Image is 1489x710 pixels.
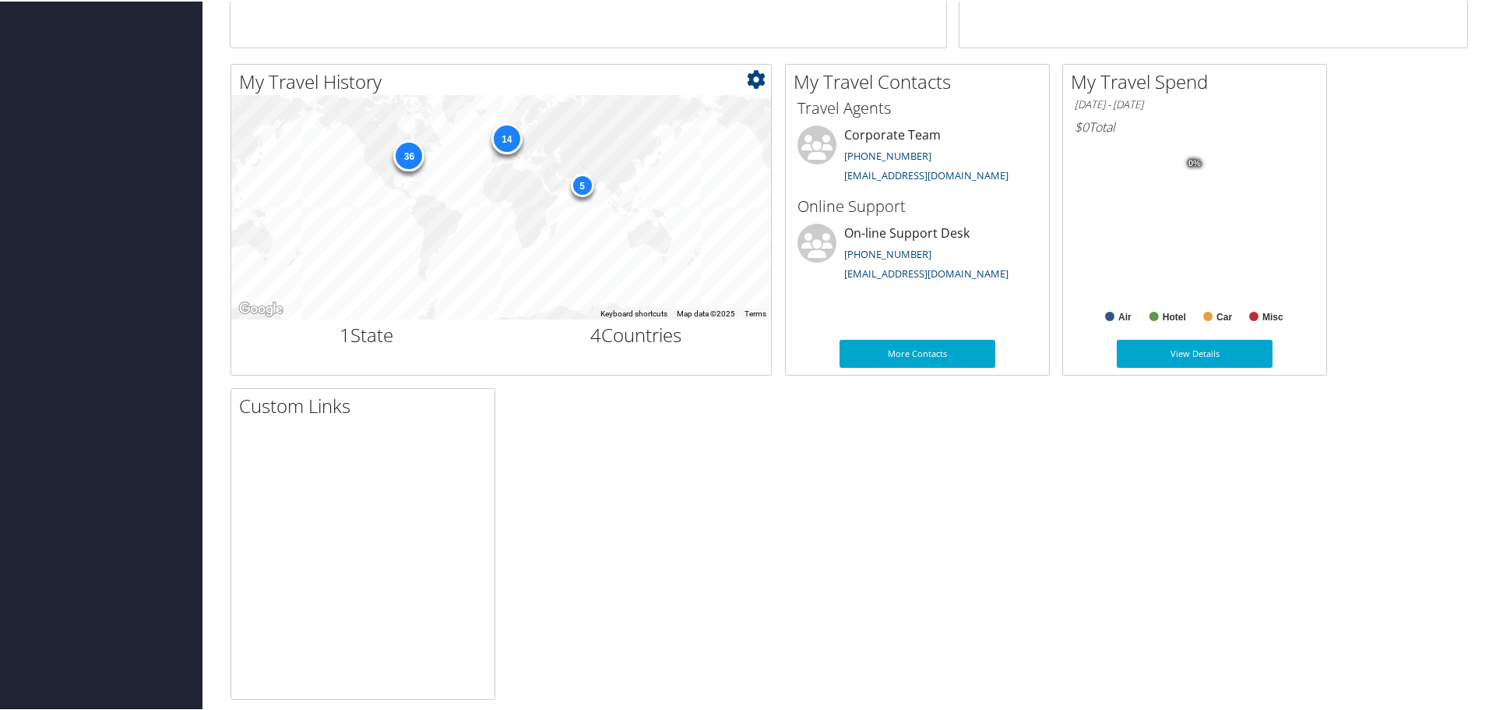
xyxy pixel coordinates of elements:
text: Air [1118,310,1132,321]
li: On-line Support Desk [790,222,1045,286]
h2: State [243,320,490,347]
text: Car [1216,310,1232,321]
a: [EMAIL_ADDRESS][DOMAIN_NAME] [844,167,1009,181]
h3: Online Support [797,194,1037,216]
h2: Countries [513,320,760,347]
a: [PHONE_NUMBER] [844,147,931,161]
h6: Total [1075,117,1315,134]
h2: My Travel Spend [1071,67,1326,94]
a: Open this area in Google Maps (opens a new window) [235,298,287,318]
h6: [DATE] - [DATE] [1075,96,1315,111]
text: Hotel [1163,310,1186,321]
a: View Details [1117,338,1273,366]
a: Terms (opens in new tab) [744,308,766,316]
span: 4 [590,320,601,346]
div: 5 [570,172,593,196]
span: $0 [1075,117,1089,134]
tspan: 0% [1188,157,1201,167]
li: Corporate Team [790,124,1045,188]
h2: Custom Links [239,391,495,418]
text: Misc [1262,310,1283,321]
h2: My Travel History [239,67,771,94]
img: Google [235,298,287,318]
a: [EMAIL_ADDRESS][DOMAIN_NAME] [844,265,1009,279]
div: 36 [393,138,424,169]
span: 1 [340,320,350,346]
a: [PHONE_NUMBER] [844,245,931,260]
a: More Contacts [840,338,995,366]
div: 14 [491,122,522,153]
button: Keyboard shortcuts [600,307,667,318]
h3: Travel Agents [797,96,1037,118]
h2: My Travel Contacts [794,67,1049,94]
span: Map data ©2025 [677,308,735,316]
